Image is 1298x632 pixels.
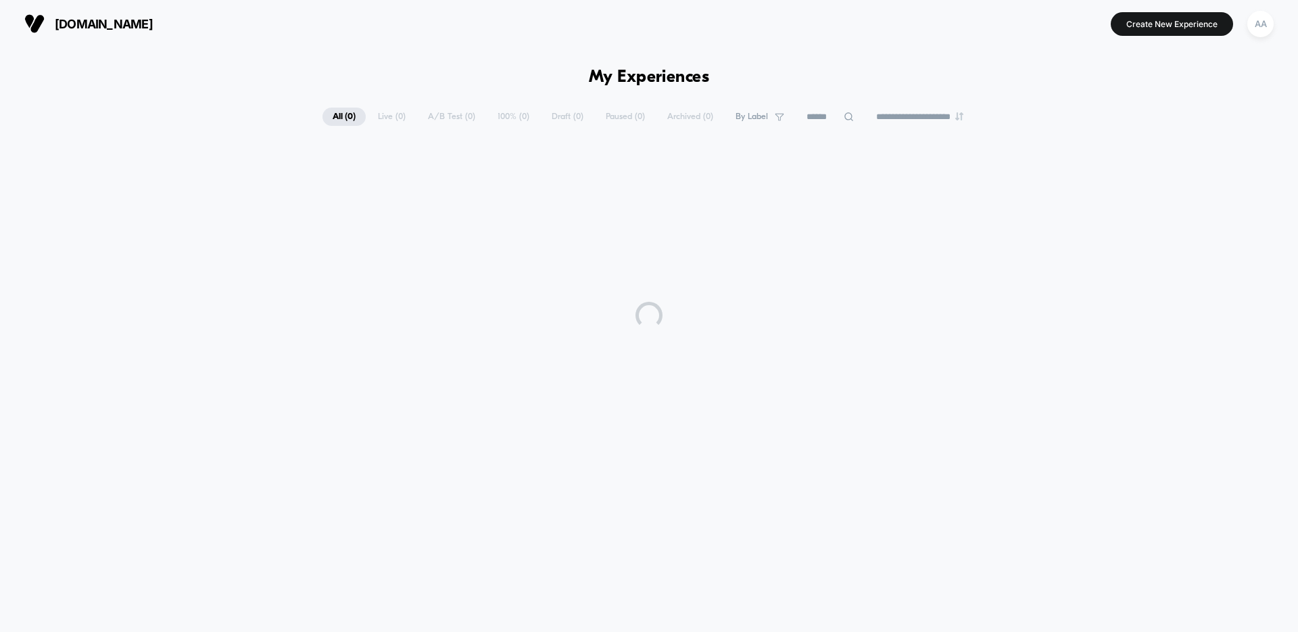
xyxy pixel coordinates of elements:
span: All ( 0 ) [322,108,366,126]
button: Create New Experience [1111,12,1233,36]
img: Visually logo [24,14,45,34]
h1: My Experiences [589,68,710,87]
img: end [955,112,963,120]
div: AA [1247,11,1274,37]
button: [DOMAIN_NAME] [20,13,157,35]
span: By Label [736,112,768,122]
button: AA [1243,10,1278,38]
span: [DOMAIN_NAME] [55,17,153,31]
